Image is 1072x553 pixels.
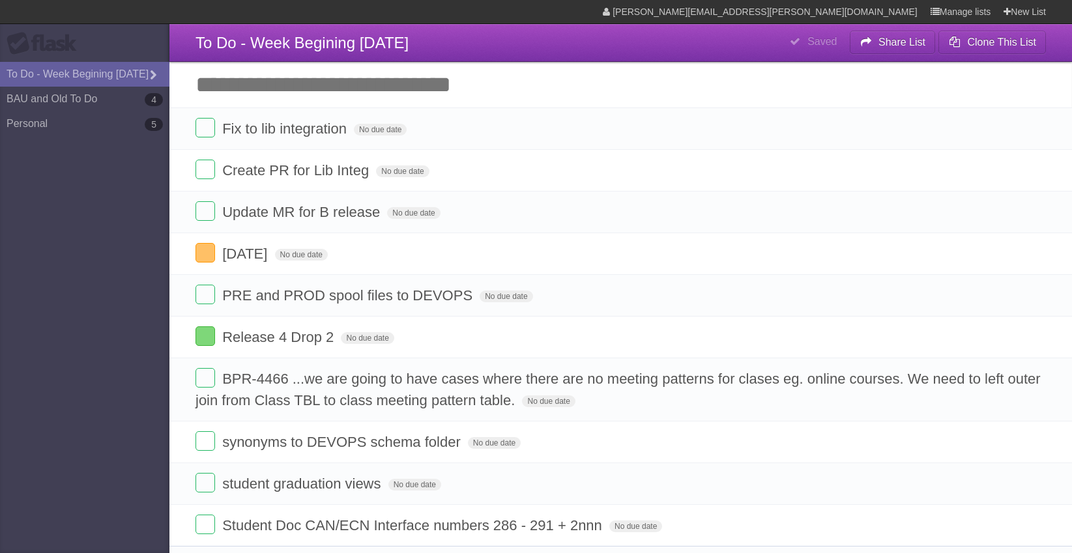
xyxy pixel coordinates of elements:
label: Done [196,118,215,137]
label: Done [196,201,215,221]
span: Update MR for B release [222,204,383,220]
span: Fix to lib integration [222,121,350,137]
b: Clone This List [967,36,1036,48]
span: BPR-4466 ...we are going to have cases where there are no meeting patterns for clases eg. online ... [196,371,1041,408]
span: No due date [354,124,407,135]
span: No due date [468,437,521,449]
span: No due date [522,395,575,407]
div: Flask [7,32,85,55]
label: Done [196,285,215,304]
span: No due date [609,520,662,532]
span: student graduation views [222,475,384,492]
label: Done [196,326,215,346]
b: 5 [145,118,163,131]
span: No due date [480,291,532,302]
label: Done [196,473,215,492]
span: Student Doc CAN/ECN Interface numbers 286 - 291 + 2nnn [222,517,605,533]
span: No due date [376,165,429,177]
span: PRE and PROD spool files to DEVOPS [222,287,476,304]
span: No due date [341,332,394,344]
span: Create PR for Lib Integ [222,162,372,178]
button: Clone This List [938,31,1046,54]
span: synonyms to DEVOPS schema folder [222,434,464,450]
button: Share List [850,31,936,54]
span: [DATE] [222,246,270,262]
span: No due date [388,479,441,490]
span: No due date [387,207,440,219]
label: Done [196,160,215,179]
label: Done [196,243,215,262]
b: Saved [807,36,837,47]
span: To Do - Week Begining [DATE] [196,34,409,51]
b: 4 [145,93,163,106]
label: Done [196,515,215,534]
b: Share List [878,36,925,48]
span: Release 4 Drop 2 [222,329,337,345]
label: Done [196,368,215,388]
span: No due date [275,249,328,261]
label: Done [196,431,215,451]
